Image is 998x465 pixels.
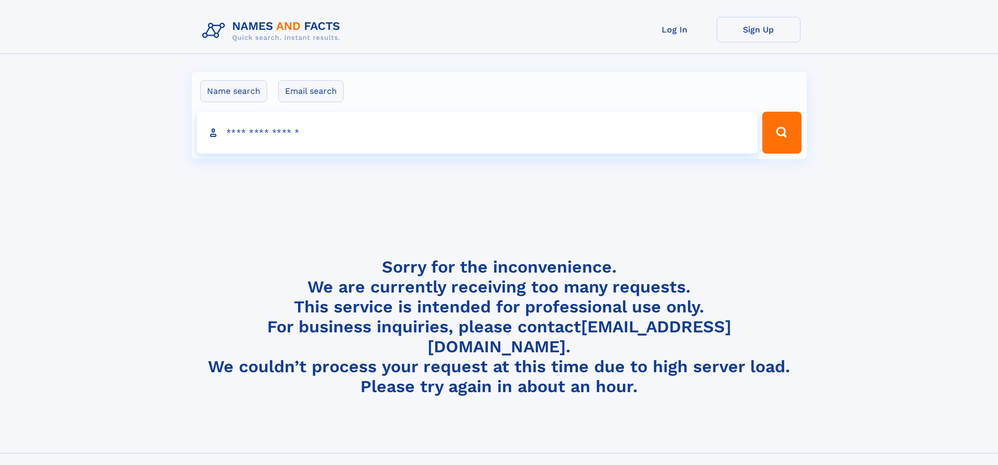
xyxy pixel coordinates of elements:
[200,80,267,102] label: Name search
[198,257,800,397] h4: Sorry for the inconvenience. We are currently receiving too many requests. This service is intend...
[197,112,758,154] input: search input
[633,17,717,42] a: Log In
[427,317,731,356] a: [EMAIL_ADDRESS][DOMAIN_NAME]
[198,17,349,45] img: Logo Names and Facts
[717,17,800,42] a: Sign Up
[762,112,801,154] button: Search Button
[278,80,344,102] label: Email search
